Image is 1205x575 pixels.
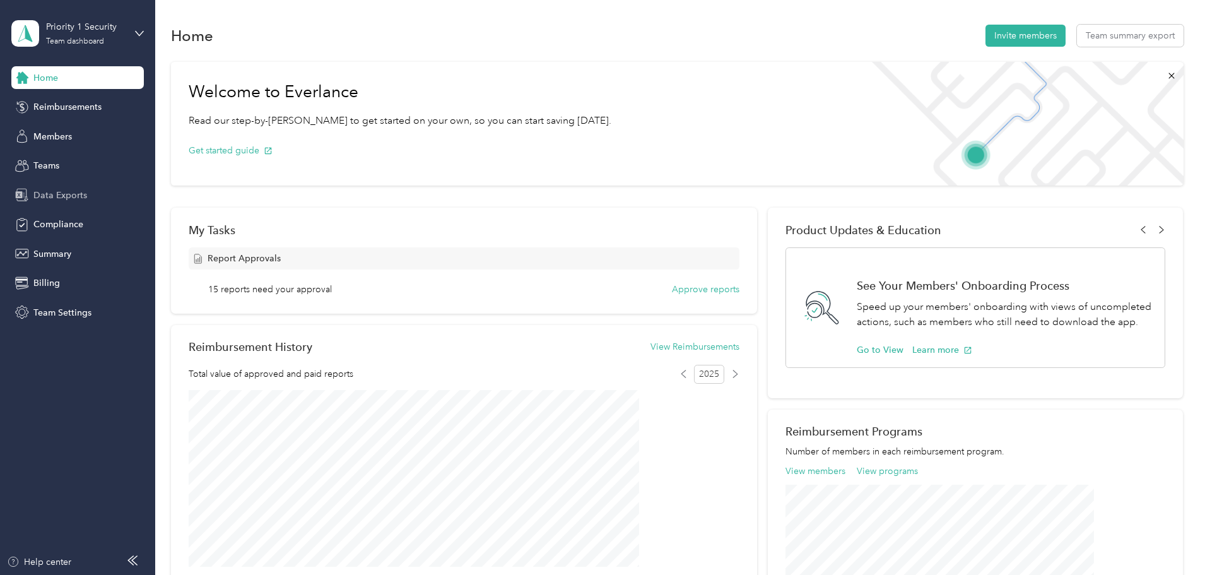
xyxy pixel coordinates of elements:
[785,465,845,478] button: View members
[33,159,59,172] span: Teams
[672,283,739,296] button: Approve reports
[33,306,91,319] span: Team Settings
[171,29,213,42] h1: Home
[189,340,312,353] h2: Reimbursement History
[46,38,104,45] div: Team dashboard
[1134,504,1205,575] iframe: Everlance-gr Chat Button Frame
[33,218,83,231] span: Compliance
[33,130,72,143] span: Members
[33,189,87,202] span: Data Exports
[189,144,273,157] button: Get started guide
[46,20,125,33] div: Priority 1 Security
[785,425,1165,438] h2: Reimbursement Programs
[912,343,972,357] button: Learn more
[857,343,903,357] button: Go to View
[208,283,332,296] span: 15 reports need your approval
[7,555,71,569] button: Help center
[694,365,724,384] span: 2025
[33,247,71,261] span: Summary
[857,299,1151,330] p: Speed up your members' onboarding with views of uncompleted actions, such as members who still ne...
[189,113,611,129] p: Read our step-by-[PERSON_NAME] to get started on your own, so you can start saving [DATE].
[33,100,102,114] span: Reimbursements
[1077,25,1184,47] button: Team summary export
[857,465,918,478] button: View programs
[189,223,739,237] div: My Tasks
[785,445,1165,458] p: Number of members in each reimbursement program.
[785,223,941,237] span: Product Updates & Education
[859,62,1183,186] img: Welcome to everlance
[33,276,60,290] span: Billing
[189,82,611,102] h1: Welcome to Everlance
[33,71,58,85] span: Home
[189,367,353,381] span: Total value of approved and paid reports
[985,25,1066,47] button: Invite members
[208,252,281,265] span: Report Approvals
[650,340,739,353] button: View Reimbursements
[857,279,1151,292] h1: See Your Members' Onboarding Process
